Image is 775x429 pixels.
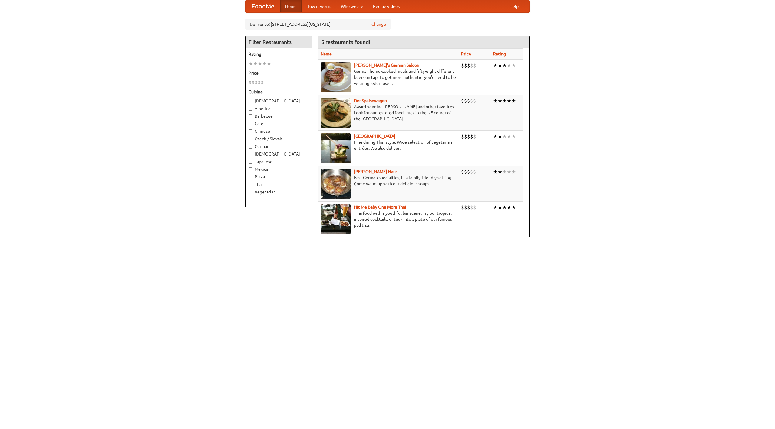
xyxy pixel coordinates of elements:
a: Der Speisewagen [354,98,387,103]
li: ★ [498,62,502,69]
li: $ [461,133,464,140]
li: ★ [249,60,253,67]
label: Vegetarian [249,189,308,195]
img: speisewagen.jpg [321,98,351,128]
a: Recipe videos [368,0,404,12]
img: esthers.jpg [321,62,351,92]
h5: Rating [249,51,308,57]
li: ★ [498,133,502,140]
input: Vegetarian [249,190,252,194]
li: ★ [511,204,516,211]
li: $ [461,62,464,69]
li: $ [464,204,467,211]
ng-pluralize: 5 restaurants found! [321,39,370,45]
a: [PERSON_NAME] Haus [354,169,397,174]
li: ★ [502,62,507,69]
label: Czech / Slovak [249,136,308,142]
li: $ [473,62,476,69]
li: ★ [511,169,516,175]
li: ★ [493,204,498,211]
h5: Price [249,70,308,76]
p: Fine dining Thai-style. Wide selection of vegetarian entrées. We also deliver. [321,139,456,151]
li: ★ [507,133,511,140]
li: ★ [507,169,511,175]
label: [DEMOGRAPHIC_DATA] [249,151,308,157]
label: German [249,143,308,149]
li: $ [473,169,476,175]
p: Award-winning [PERSON_NAME] and other favorites. Look for our restored food truck in the NE corne... [321,104,456,122]
label: Thai [249,181,308,187]
li: ★ [253,60,258,67]
li: $ [467,204,470,211]
li: ★ [511,133,516,140]
label: [DEMOGRAPHIC_DATA] [249,98,308,104]
label: Mexican [249,166,308,172]
li: $ [461,169,464,175]
img: satay.jpg [321,133,351,163]
li: $ [464,98,467,104]
li: $ [470,204,473,211]
img: kohlhaus.jpg [321,169,351,199]
h4: Filter Restaurants [246,36,312,48]
input: Cafe [249,122,252,126]
li: $ [473,204,476,211]
input: German [249,145,252,149]
li: ★ [502,169,507,175]
a: Name [321,52,332,56]
li: ★ [511,98,516,104]
label: Pizza [249,174,308,180]
img: babythai.jpg [321,204,351,234]
li: ★ [507,62,511,69]
li: $ [464,62,467,69]
li: $ [467,133,470,140]
li: $ [470,169,473,175]
li: $ [467,169,470,175]
li: $ [261,79,264,86]
li: $ [470,133,473,140]
a: Change [371,21,386,27]
div: Deliver to: [STREET_ADDRESS][US_STATE] [245,19,391,30]
li: $ [470,98,473,104]
li: $ [255,79,258,86]
li: $ [461,204,464,211]
li: ★ [502,98,507,104]
li: $ [461,98,464,104]
li: $ [470,62,473,69]
li: ★ [507,98,511,104]
li: ★ [502,204,507,211]
a: FoodMe [246,0,280,12]
input: [DEMOGRAPHIC_DATA] [249,99,252,103]
li: ★ [498,204,502,211]
li: $ [467,62,470,69]
li: $ [467,98,470,104]
input: Pizza [249,175,252,179]
label: Chinese [249,128,308,134]
b: [PERSON_NAME]'s German Saloon [354,63,419,68]
li: ★ [493,169,498,175]
input: [DEMOGRAPHIC_DATA] [249,152,252,156]
a: Rating [493,52,506,56]
p: German home-cooked meals and fifty-eight different beers on tap. To get more authentic, you'd nee... [321,68,456,86]
b: [GEOGRAPHIC_DATA] [354,134,395,139]
a: Hit Me Baby One More Thai [354,205,406,209]
a: How it works [302,0,336,12]
p: East German specialties, in a family-friendly setting. Come warm up with our delicious soups. [321,175,456,187]
li: ★ [267,60,271,67]
li: ★ [258,60,262,67]
label: American [249,106,308,112]
label: Japanese [249,159,308,165]
li: $ [464,133,467,140]
p: Thai food with a youthful bar scene. Try our tropical inspired cocktails, or tuck into a plate of... [321,210,456,228]
li: $ [464,169,467,175]
li: ★ [511,62,516,69]
label: Cafe [249,121,308,127]
a: Help [505,0,523,12]
li: $ [473,133,476,140]
input: Chinese [249,129,252,133]
input: Czech / Slovak [249,137,252,141]
label: Barbecue [249,113,308,119]
input: Thai [249,183,252,186]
